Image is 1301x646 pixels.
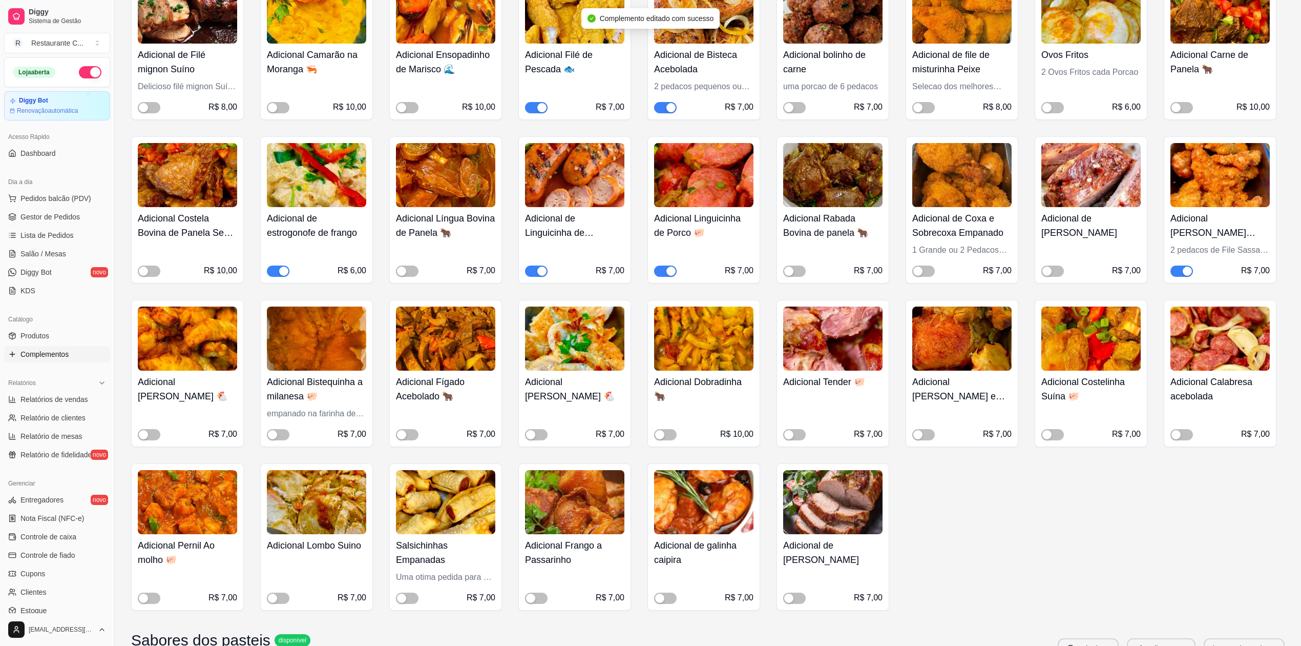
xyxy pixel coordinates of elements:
div: R$ 7,00 [1241,428,1270,440]
h4: Adicional de galinha caipira [654,538,753,567]
img: product-image [1170,307,1270,371]
img: product-image [783,143,883,207]
span: Gestor de Pedidos [20,212,80,222]
div: R$ 7,00 [338,592,366,604]
a: Dashboard [4,145,110,161]
h4: Adicional Lombo Suino [267,538,366,553]
h4: Adicional de file de misturinha Peixe [912,48,1012,76]
div: Selecao dos melhores peixes Empanado sem espinha melhor que o file de pescada [912,80,1012,93]
h4: Ovos Fritos [1041,48,1141,62]
img: product-image [138,470,237,534]
div: R$ 7,00 [725,101,753,113]
img: product-image [267,143,366,207]
button: Alterar Status [79,66,101,78]
img: product-image [396,307,495,371]
h4: Adicional Bistequinha a milanesa 🐖 [267,375,366,403]
div: R$ 7,00 [1112,428,1141,440]
div: R$ 7,00 [208,592,237,604]
span: Diggy [29,8,106,17]
span: Produtos [20,331,49,341]
div: R$ 7,00 [596,101,624,113]
h4: Adicional Ensopadinho de Marisco 🌊 [396,48,495,76]
img: product-image [654,143,753,207]
a: Salão / Mesas [4,246,110,262]
div: R$ 10,00 [1236,101,1270,113]
h4: Adicional de Filé mignon Suíno [138,48,237,76]
span: Relatório de fidelidade [20,450,92,460]
img: product-image [1041,143,1141,207]
div: R$ 7,00 [725,265,753,277]
h4: Adicional [PERSON_NAME] crocante [1170,211,1270,240]
div: R$ 7,00 [854,592,883,604]
span: Nota Fiscal (NFC-e) [20,513,84,523]
h4: Adicional Calabresa acebolada [1170,375,1270,403]
img: product-image [525,470,624,534]
span: Relatório de mesas [20,431,82,441]
div: R$ 7,00 [854,101,883,113]
span: Complementos [20,349,69,359]
h4: Adicional Linguicinha de Porco 🐖 [654,211,753,240]
a: Gestor de Pedidos [4,209,110,225]
div: R$ 7,00 [854,428,883,440]
span: check-circle [587,14,596,23]
div: R$ 7,00 [208,428,237,440]
a: Complementos [4,346,110,362]
button: Pedidos balcão (PDV) [4,190,110,207]
span: R [13,38,23,48]
h4: Adicional de [PERSON_NAME] [1041,211,1141,240]
span: KDS [20,286,35,296]
span: Diggy Bot [20,267,52,277]
div: R$ 8,00 [208,101,237,113]
h4: Adicional [PERSON_NAME] e sobrecoxa🐔 [912,375,1012,403]
h4: Adicional Camarão na Moranga 🦐 [267,48,366,76]
h4: Adicional bolinho de carne [783,48,883,76]
a: Produtos [4,328,110,344]
div: R$ 10,00 [333,101,366,113]
button: [EMAIL_ADDRESS][DOMAIN_NAME] [4,617,110,642]
h4: Adicional de Bisteca Acebolada [654,48,753,76]
div: 2 pedacos de File Sassami Crocante1 Grande ou 2 Pedacos pequenos empanado na farinha Panko [1170,244,1270,256]
div: Gerenciar [4,475,110,492]
div: Catálogo [4,311,110,328]
span: Dashboard [20,148,56,158]
h4: Adicional Rabada Bovina de panela 🐂 [783,211,883,240]
h4: Adicional Pernil Ao molho 🐖 [138,538,237,567]
a: Relatórios de vendas [4,391,110,408]
div: R$ 10,00 [462,101,495,113]
img: product-image [267,470,366,534]
div: R$ 7,00 [854,265,883,277]
span: Estoque [20,605,47,616]
a: Controle de caixa [4,529,110,545]
div: R$ 7,00 [338,428,366,440]
div: uma porcao de 6 pedacos [783,80,883,93]
a: DiggySistema de Gestão [4,4,110,29]
a: Estoque [4,602,110,619]
div: R$ 7,00 [1112,265,1141,277]
div: Uma otima pedida para o pessoal que ama cachorro quente, Vem 3 [396,571,495,583]
span: Controle de caixa [20,532,76,542]
div: R$ 7,00 [467,265,495,277]
div: R$ 7,00 [725,592,753,604]
div: R$ 7,00 [596,428,624,440]
a: Relatório de mesas [4,428,110,445]
img: product-image [1041,307,1141,371]
div: R$ 7,00 [1241,265,1270,277]
h4: Adicional Costela Bovina de Panela Sem osso 🐂 [138,211,237,240]
div: R$ 8,00 [983,101,1012,113]
span: Lista de Pedidos [20,230,74,240]
img: product-image [396,143,495,207]
div: R$ 7,00 [467,592,495,604]
img: product-image [654,307,753,371]
div: 2 pedacos pequenos ou um grande [654,80,753,93]
img: product-image [654,470,753,534]
div: R$ 10,00 [204,265,237,277]
h4: Adicional [PERSON_NAME] 🐔 [525,375,624,403]
div: Dia a dia [4,174,110,190]
h4: Adicional Filé de Pescada 🐟 [525,48,624,76]
h4: Adicional Fígado Acebolado 🐂 [396,375,495,403]
img: product-image [138,143,237,207]
a: Lista de Pedidos [4,227,110,244]
span: Sistema de Gestão [29,17,106,25]
span: Salão / Mesas [20,249,66,259]
span: Clientes [20,587,47,597]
